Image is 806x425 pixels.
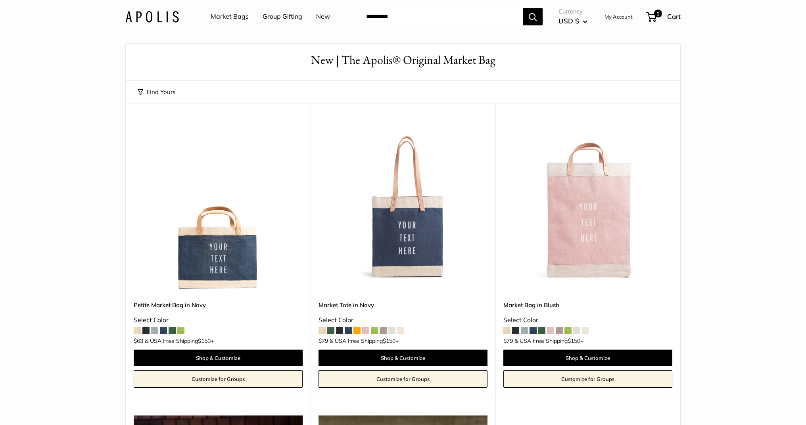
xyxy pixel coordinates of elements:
img: description_Our first Blush Market Bag [503,123,672,292]
a: Customize for Groups [134,370,303,388]
span: $150 [198,337,211,344]
span: Currency [558,6,587,17]
button: USD $ [558,15,587,27]
a: Customize for Groups [503,370,672,388]
a: Shop & Customize [503,350,672,366]
a: My Account [604,12,633,21]
a: Market Tote in Navy [319,300,487,310]
button: Search [523,8,543,25]
div: Select Color [134,314,303,326]
div: Select Color [503,314,672,326]
button: Find Yours [138,87,175,98]
a: 1 Cart [647,10,681,23]
span: USD $ [558,17,579,25]
h1: New | The Apolis® Original Market Bag [138,52,668,69]
img: description_Make it yours with custom text. [134,123,303,292]
a: Petite Market Bag in Navy [134,300,303,310]
a: New [316,11,330,23]
img: Market Tote in Navy [319,123,487,292]
a: Shop & Customize [319,350,487,366]
img: Apolis [125,11,179,22]
a: description_Make it yours with custom text.Petite Market Bag in Navy [134,123,303,292]
a: Market Bags [211,11,249,23]
span: $79 [503,337,513,344]
a: description_Our first Blush Market BagMarket Bag in Blush [503,123,672,292]
a: Market Tote in NavyMarket Tote in Navy [319,123,487,292]
span: $79 [319,337,328,344]
span: $63 [134,337,143,344]
a: Group Gifting [263,11,302,23]
input: Search... [360,8,523,25]
span: Cart [667,12,681,21]
span: $150 [568,337,580,344]
div: Select Color [319,314,487,326]
a: Shop & Customize [134,350,303,366]
span: & USA Free Shipping + [330,338,399,344]
span: & USA Free Shipping + [514,338,583,344]
a: Market Bag in Blush [503,300,672,310]
a: Customize for Groups [319,370,487,388]
span: $150 [383,337,395,344]
span: 1 [654,10,662,17]
span: & USA Free Shipping + [145,338,214,344]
